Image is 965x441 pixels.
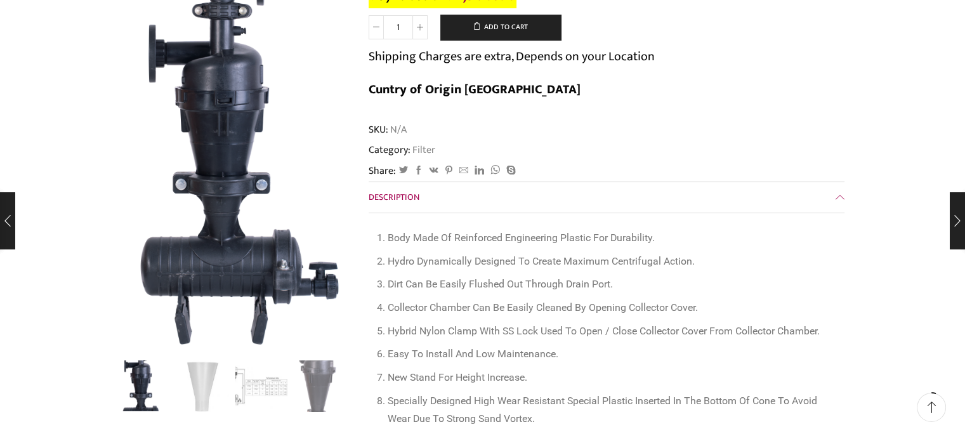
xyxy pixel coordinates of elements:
[118,360,171,411] li: 1 / 4
[388,275,838,294] li: Dirt Can Be Easily Flushed Out Through Drain Port.
[384,15,412,39] input: Product quantity
[176,360,229,411] li: 2 / 4
[369,164,396,178] span: Share:
[410,142,435,158] a: Filter
[369,46,655,67] p: Shipping Charges are extra, Depends on your Location
[388,392,838,428] li: Specially Designed High Wear Resistant Special Plastic Inserted In The Bottom Of Cone To Avoid We...
[369,143,435,157] span: Category:
[369,182,844,213] a: Description
[118,359,171,411] a: Hydrocyclone Filter
[235,360,288,411] li: 3 / 4
[235,360,288,413] img: Hydrocyclone-Filter-chart
[388,369,838,387] li: New Stand For Height Increase.
[388,253,838,271] li: Hydro Dynamically Designed To Create Maximum Centrifugal Action.
[294,360,346,413] a: Hydrocyclone Filter
[440,15,561,40] button: Add to cart
[369,79,581,100] b: Cuntry of Origin [GEOGRAPHIC_DATA]
[388,122,407,137] span: N/A
[388,345,838,364] li: Easy To Install And Low Maintenance.
[388,229,838,247] li: Body Made Of Reinforced Engineering Plastic For Durability.
[176,360,229,413] img: Hydrocyclone-Filter-1
[369,122,844,137] span: SKU:
[369,190,419,204] span: Description
[388,299,838,317] li: Collector Chamber Can Be Easily Cleaned By Opening Collector Cover.
[294,360,346,411] li: 4 / 4
[388,322,838,341] li: Hybrid Nylon Clamp With SS Lock Used To Open / Close Collector Cover From Collector Chamber.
